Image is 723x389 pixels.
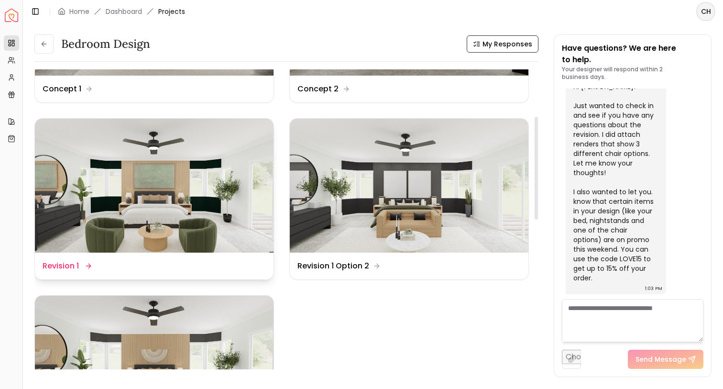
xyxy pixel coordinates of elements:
dd: Revision 1 [43,260,79,272]
button: My Responses [467,35,538,53]
a: Spacejoy [5,9,18,22]
button: CH [696,2,715,21]
span: CH [697,3,714,20]
dd: Revision 1 Option 2 [297,260,369,272]
img: Revision 1 [35,119,274,253]
img: Spacejoy Logo [5,9,18,22]
dd: Concept 2 [297,83,339,95]
a: Revision 1 Option 2Revision 1 Option 2 [289,118,529,280]
p: Have questions? We are here to help. [562,43,703,66]
img: Revision 1 Option 2 [290,119,528,253]
dd: Concept 1 [43,83,81,95]
a: Revision 1Revision 1 [34,118,274,280]
h3: Bedroom Design [61,36,150,52]
span: Projects [158,7,185,16]
span: My Responses [482,39,532,49]
a: Home [69,7,89,16]
nav: breadcrumb [58,7,185,16]
div: 1:03 PM [645,284,662,293]
p: Your designer will respond within 2 business days. [562,66,703,81]
div: Hi [PERSON_NAME]! Just wanted to check in and see if you have any questions about the revision. I... [573,82,657,283]
a: Dashboard [106,7,142,16]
